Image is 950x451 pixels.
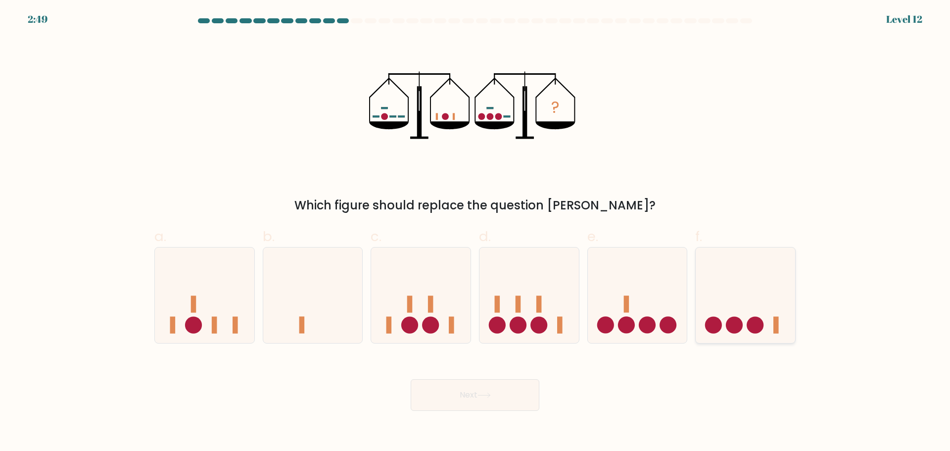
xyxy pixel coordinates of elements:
[371,227,381,246] span: c.
[160,197,790,214] div: Which figure should replace the question [PERSON_NAME]?
[587,227,598,246] span: e.
[154,227,166,246] span: a.
[552,97,560,119] tspan: ?
[479,227,491,246] span: d.
[695,227,702,246] span: f.
[28,12,47,27] div: 2:49
[411,379,539,411] button: Next
[886,12,922,27] div: Level 12
[263,227,275,246] span: b.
